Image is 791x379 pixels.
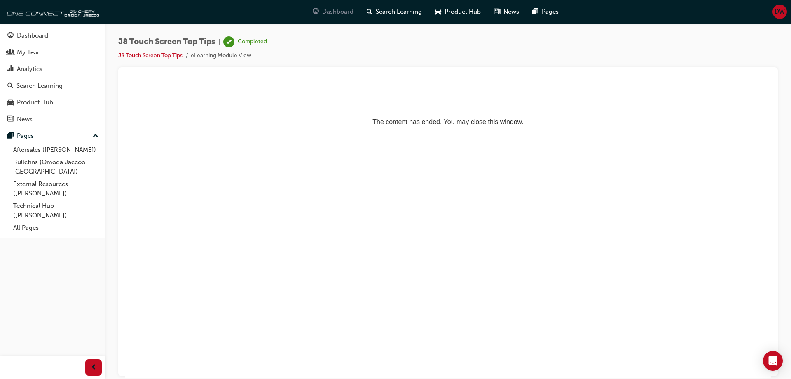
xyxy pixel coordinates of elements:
span: news-icon [494,7,500,17]
a: Product Hub [3,95,102,110]
span: pages-icon [532,7,538,17]
span: search-icon [7,82,13,90]
a: pages-iconPages [526,3,565,20]
div: Product Hub [17,98,53,107]
span: guage-icon [313,7,319,17]
a: guage-iconDashboard [306,3,360,20]
span: search-icon [367,7,372,17]
span: people-icon [7,49,14,56]
button: DashboardMy TeamAnalyticsSearch LearningProduct HubNews [3,26,102,128]
button: Pages [3,128,102,144]
div: Completed [238,38,267,46]
button: DW [772,5,787,19]
span: Dashboard [322,7,353,16]
span: DW [775,7,785,16]
a: News [3,112,102,127]
span: pages-icon [7,132,14,140]
span: Search Learning [376,7,422,16]
span: learningRecordVerb_COMPLETE-icon [223,36,234,47]
a: Search Learning [3,78,102,94]
span: chart-icon [7,66,14,73]
a: Bulletins (Omoda Jaecoo - [GEOGRAPHIC_DATA]) [10,156,102,178]
div: Dashboard [17,31,48,40]
span: up-icon [93,131,98,141]
span: Product Hub [445,7,481,16]
span: car-icon [435,7,441,17]
a: External Resources ([PERSON_NAME]) [10,178,102,200]
span: prev-icon [91,363,97,373]
div: Search Learning [16,81,63,91]
li: eLearning Module View [191,51,251,61]
a: car-iconProduct Hub [428,3,487,20]
a: My Team [3,45,102,60]
p: The content has ended. You may close this window. [3,7,643,44]
a: Technical Hub ([PERSON_NAME]) [10,200,102,221]
a: Analytics [3,61,102,77]
span: car-icon [7,99,14,106]
div: News [17,115,33,124]
div: Open Intercom Messenger [763,351,783,371]
div: Pages [17,131,34,141]
span: news-icon [7,116,14,123]
a: news-iconNews [487,3,526,20]
span: guage-icon [7,32,14,40]
div: My Team [17,48,43,57]
span: | [218,37,220,47]
span: News [503,7,519,16]
a: search-iconSearch Learning [360,3,428,20]
img: oneconnect [4,3,99,20]
div: Analytics [17,64,42,74]
a: Aftersales ([PERSON_NAME]) [10,144,102,156]
a: Dashboard [3,28,102,43]
span: J8 Touch Screen Top Tips [118,37,215,47]
a: All Pages [10,221,102,234]
span: Pages [542,7,559,16]
a: J8 Touch Screen Top Tips [118,52,183,59]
